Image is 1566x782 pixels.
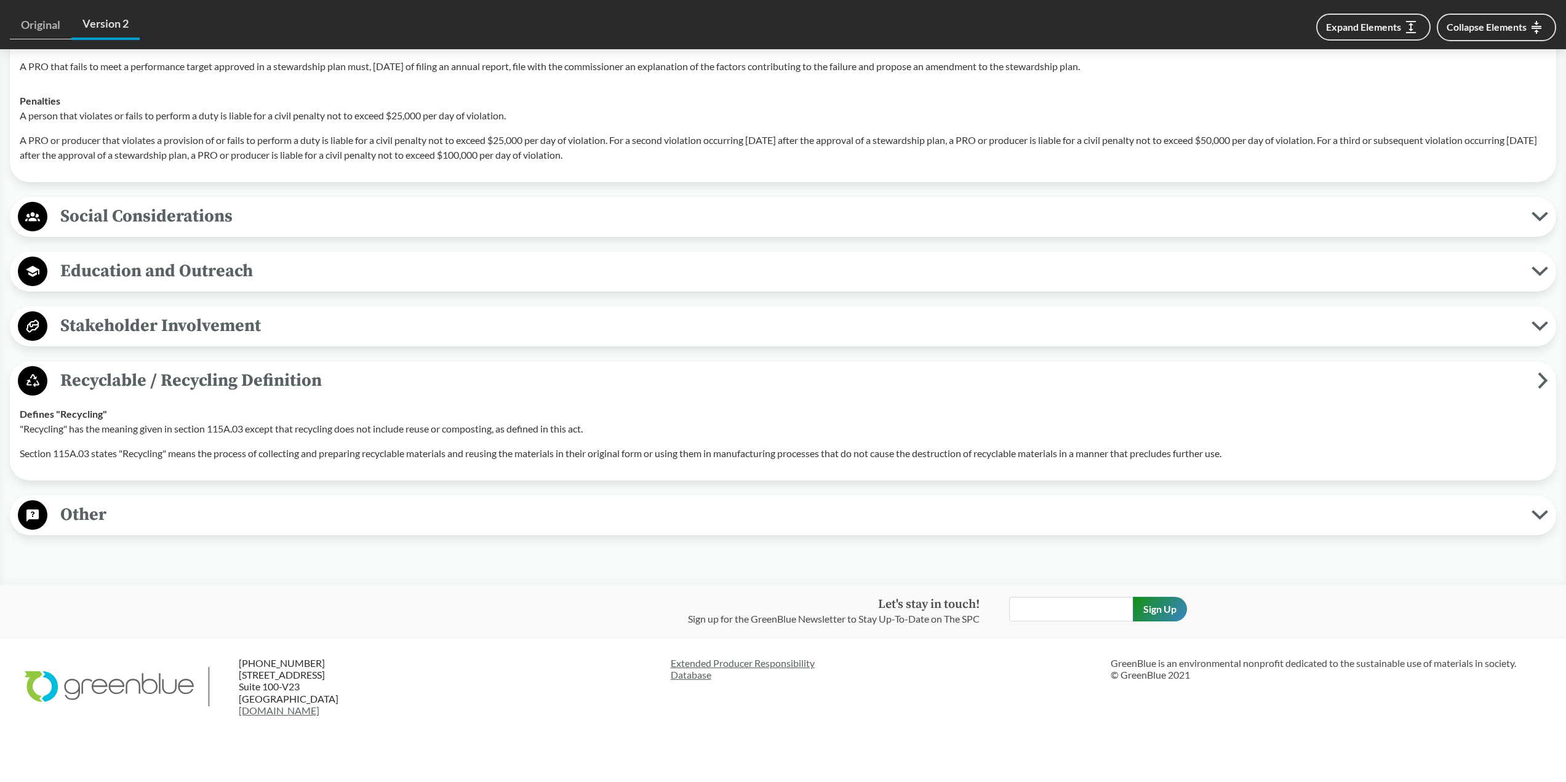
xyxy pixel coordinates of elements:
a: Original [10,11,71,39]
p: Section 115A.03 states "Recycling" means the process of collecting and preparing recyclable mater... [20,446,1546,461]
button: Education and Outreach [14,256,1552,287]
p: A person that violates or fails to perform a duty is liable for a civil penalty not to exceed $25... [20,108,1546,123]
p: GreenBlue is an environmental nonprofit dedicated to the sustainable use of materials in society.... [1111,657,1541,680]
button: Social Considerations [14,201,1552,233]
input: Sign Up [1133,597,1187,621]
a: Extended Producer ResponsibilityDatabase [671,657,1101,680]
span: Social Considerations [47,202,1532,230]
span: Recyclable / Recycling Definition [47,367,1538,394]
a: [DOMAIN_NAME] [239,704,319,716]
p: Sign up for the GreenBlue Newsletter to Stay Up-To-Date on The SPC [688,612,980,626]
button: Expand Elements [1316,14,1431,41]
button: Other [14,500,1552,531]
span: Stakeholder Involvement [47,312,1532,340]
span: Education and Outreach [47,257,1532,285]
p: "Recycling" has the meaning given in section 115A.03 except that recycling does not include reuse... [20,421,1546,436]
button: Recyclable / Recycling Definition [14,365,1552,397]
button: Stakeholder Involvement [14,311,1552,342]
strong: Penalties [20,95,60,106]
span: Other [47,501,1532,529]
p: A PRO that fails to meet a performance target approved in a stewardship plan must, [DATE] of fili... [20,59,1546,74]
strong: Let's stay in touch! [878,597,980,612]
strong: Defines "Recycling" [20,408,107,420]
button: Collapse Elements [1437,14,1556,41]
p: [PHONE_NUMBER] [STREET_ADDRESS] Suite 100-V23 [GEOGRAPHIC_DATA] [239,657,388,716]
a: Version 2 [71,10,140,40]
p: A PRO or producer that violates a provision of or fails to perform a duty is liable for a civil p... [20,133,1546,162]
